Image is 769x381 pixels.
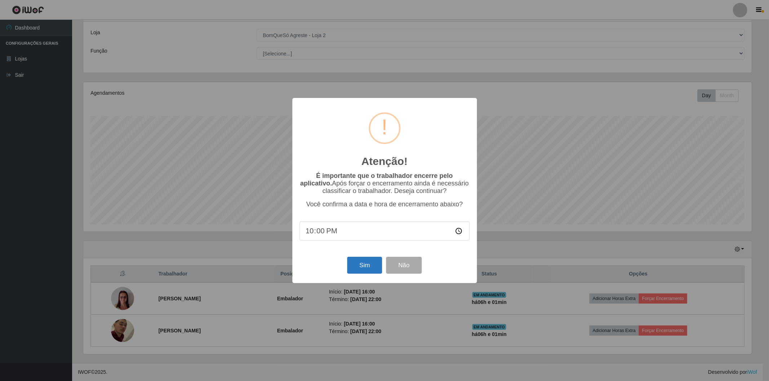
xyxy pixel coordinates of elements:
h2: Atenção! [361,155,407,168]
b: É importante que o trabalhador encerre pelo aplicativo. [300,172,453,187]
button: Sim [347,257,382,274]
button: Não [386,257,422,274]
p: Você confirma a data e hora de encerramento abaixo? [300,201,470,208]
p: Após forçar o encerramento ainda é necessário classificar o trabalhador. Deseja continuar? [300,172,470,195]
